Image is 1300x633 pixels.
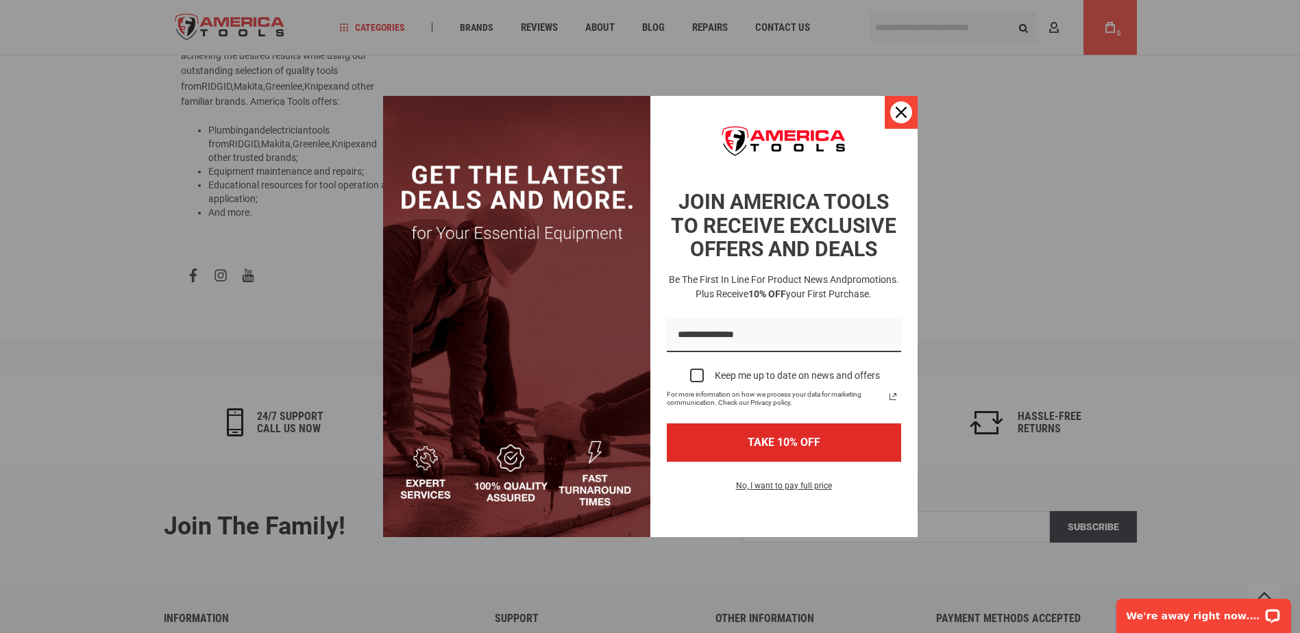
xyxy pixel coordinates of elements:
div: Keep me up to date on news and offers [715,370,880,382]
a: Read our Privacy Policy [885,388,901,405]
strong: 10% OFF [748,288,786,299]
button: Close [885,96,918,129]
svg: link icon [885,388,901,405]
input: Email field [667,318,901,353]
strong: JOIN AMERICA TOOLS TO RECEIVE EXCLUSIVE OFFERS AND DEALS [671,190,896,261]
iframe: LiveChat chat widget [1107,590,1300,633]
h3: Be the first in line for product news and [664,273,904,301]
button: No, I want to pay full price [725,478,843,501]
span: For more information on how we process your data for marketing communication. Check our Privacy p... [667,390,885,407]
button: TAKE 10% OFF [667,423,901,461]
span: promotions. Plus receive your first purchase. [696,274,899,299]
svg: close icon [896,107,907,118]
